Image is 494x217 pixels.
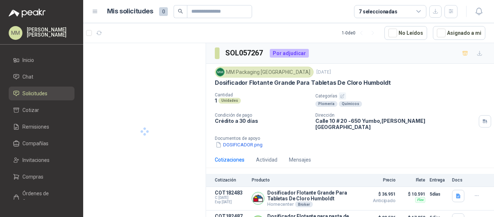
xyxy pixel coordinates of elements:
[400,190,425,199] p: $ 10.591
[215,113,310,118] p: Condición de pago
[215,156,244,164] div: Cotizaciones
[215,118,310,124] p: Crédito a 30 días
[9,103,74,117] a: Cotizar
[9,170,74,184] a: Compras
[452,178,467,183] p: Docs
[315,118,476,130] p: Calle 10 # 20 -650 Yumbo , [PERSON_NAME][GEOGRAPHIC_DATA]
[215,190,247,196] p: COT182483
[359,8,397,16] div: 7 seleccionadas
[215,136,491,141] p: Documentos de apoyo
[215,67,314,78] div: MM Packaging [GEOGRAPHIC_DATA]
[215,200,247,204] span: Exp: [DATE]
[315,113,476,118] p: Dirección
[22,173,43,181] span: Compras
[215,196,247,200] span: C: [DATE]
[342,27,379,39] div: 1 - 0 de 0
[316,69,331,76] p: [DATE]
[9,53,74,67] a: Inicio
[215,141,263,149] button: DOSIFICADOR.png
[252,192,264,204] img: Company Logo
[27,27,74,37] p: [PERSON_NAME] [PERSON_NAME]
[315,101,337,107] div: Plomería
[215,97,217,104] p: 1
[384,26,427,40] button: No Leídos
[267,201,355,207] p: Homecenter
[415,197,425,203] div: Flex
[256,156,277,164] div: Actividad
[295,201,313,207] div: Broker
[252,178,355,183] p: Producto
[218,98,241,104] div: Unidades
[215,92,310,97] p: Cantidad
[22,123,49,131] span: Remisiones
[9,26,22,40] div: MM
[9,120,74,134] a: Remisiones
[359,178,396,183] p: Precio
[9,87,74,100] a: Solicitudes
[159,7,168,16] span: 0
[22,189,68,205] span: Órdenes de Compra
[22,156,50,164] span: Invitaciones
[225,47,264,59] h3: SOL057267
[9,153,74,167] a: Invitaciones
[22,73,33,81] span: Chat
[433,26,485,40] button: Asignado a mi
[270,49,309,58] div: Por adjudicar
[400,178,425,183] p: Flete
[9,187,74,208] a: Órdenes de Compra
[315,92,491,100] p: Categorías
[22,56,34,64] span: Inicio
[22,139,48,147] span: Compañías
[22,106,39,114] span: Cotizar
[22,89,47,97] span: Solicitudes
[215,79,391,87] p: Dosificador Flotante Grande Para Tabletas De Cloro Humboldt
[430,178,448,183] p: Entrega
[178,9,183,14] span: search
[107,6,153,17] h1: Mis solicitudes
[9,70,74,84] a: Chat
[359,190,396,199] span: $ 36.951
[359,199,396,203] span: Anticipado
[215,178,247,183] p: Cotización
[267,190,355,201] p: Dosificador Flotante Grande Para Tabletas De Cloro Humboldt
[289,156,311,164] div: Mensajes
[9,137,74,150] a: Compañías
[430,190,448,199] p: 5 días
[339,101,362,107] div: Químicos
[9,9,46,17] img: Logo peakr
[216,68,224,76] img: Company Logo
